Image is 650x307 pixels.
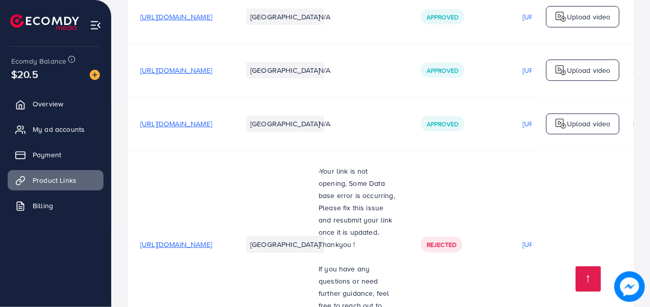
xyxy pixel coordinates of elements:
[10,14,79,30] img: logo
[246,62,324,78] li: [GEOGRAPHIC_DATA]
[8,145,103,165] a: Payment
[140,119,212,129] span: [URL][DOMAIN_NAME]
[523,118,594,130] p: [URL][DOMAIN_NAME]
[319,119,330,129] span: N/A
[33,99,63,109] span: Overview
[319,12,330,22] span: N/A
[33,124,85,134] span: My ad accounts
[427,66,458,75] span: Approved
[140,239,212,249] span: [URL][DOMAIN_NAME]
[555,118,567,130] img: logo
[140,65,212,75] span: [URL][DOMAIN_NAME]
[246,9,324,25] li: [GEOGRAPHIC_DATA]
[140,12,212,22] span: [URL][DOMAIN_NAME]
[427,240,456,249] span: Rejected
[8,119,103,139] a: My ad accounts
[8,196,103,216] a: Billing
[319,165,396,250] p: -Your link is not opening, Some Data base error is occurring, Please fix this issue and resubmit ...
[33,201,53,211] span: Billing
[33,175,76,185] span: Product Links
[555,11,567,23] img: logo
[427,13,458,21] span: Approved
[90,70,100,80] img: image
[567,118,611,130] p: Upload video
[8,94,103,114] a: Overview
[523,238,594,250] p: [URL][DOMAIN_NAME]
[523,64,594,76] p: [URL][DOMAIN_NAME]
[11,67,38,81] span: $20.5
[11,56,66,66] span: Ecomdy Balance
[523,11,594,23] p: [URL][DOMAIN_NAME]
[567,64,611,76] p: Upload video
[246,116,324,132] li: [GEOGRAPHIC_DATA]
[90,19,101,31] img: menu
[246,236,324,253] li: [GEOGRAPHIC_DATA]
[555,64,567,76] img: logo
[33,150,61,160] span: Payment
[8,170,103,190] a: Product Links
[319,65,330,75] span: N/A
[427,120,458,128] span: Approved
[567,11,611,23] p: Upload video
[615,272,644,301] img: image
